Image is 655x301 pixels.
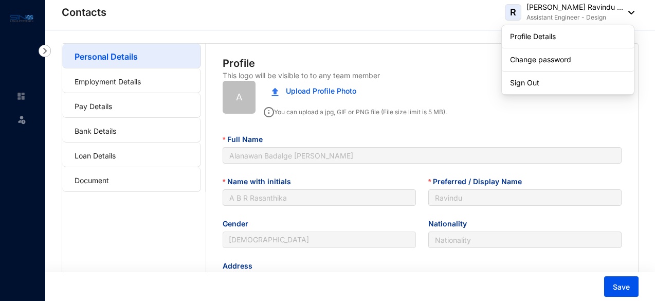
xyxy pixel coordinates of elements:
[10,12,33,24] img: logo
[223,260,260,272] label: Address
[510,8,516,17] span: R
[604,276,639,297] button: Save
[286,85,356,97] span: Upload Profile Photo
[75,151,116,160] a: Loan Details
[39,45,51,57] img: nav-icon-right.af6afadce00d159da59955279c43614e.svg
[16,92,26,101] img: home-unselected.a29eae3204392db15eaf.svg
[264,103,447,117] p: You can upload a jpg, GIF or PNG file (File size limit is 5 MB).
[613,282,630,292] span: Save
[526,2,623,12] p: [PERSON_NAME] Ravindu ...
[8,86,33,107] li: Home
[526,12,623,23] p: Assistant Engineer - Design
[223,134,270,145] label: Full Name
[428,176,529,187] label: Preferred / Display Name
[623,11,634,14] img: dropdown-black.8e83cc76930a90b1a4fdb6d089b7bf3a.svg
[428,189,622,206] input: Preferred / Display Name
[75,102,112,111] a: Pay Details
[229,232,410,247] span: Male
[428,218,474,229] label: Nationality
[264,107,274,117] img: info.ad751165ce926853d1d36026adaaebbf.svg
[236,90,242,104] span: A
[264,81,364,101] button: Upload Profile Photo
[75,77,141,86] a: Employment Details
[223,189,416,206] input: Name with initials
[16,114,27,125] img: leave-unselected.2934df6273408c3f84d9.svg
[223,218,256,229] label: Gender
[223,147,622,164] input: Full Name
[428,232,622,248] input: Nationality
[223,176,298,187] label: Name with initials
[223,56,255,70] p: Profile
[271,87,279,96] img: upload.c0f81fc875f389a06f631e1c6d8834da.svg
[223,70,380,81] p: This logo will be visible to to any team member
[75,51,137,62] a: Personal Details
[75,176,109,185] a: Document
[75,127,116,135] a: Bank Details
[62,5,106,20] p: Contacts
